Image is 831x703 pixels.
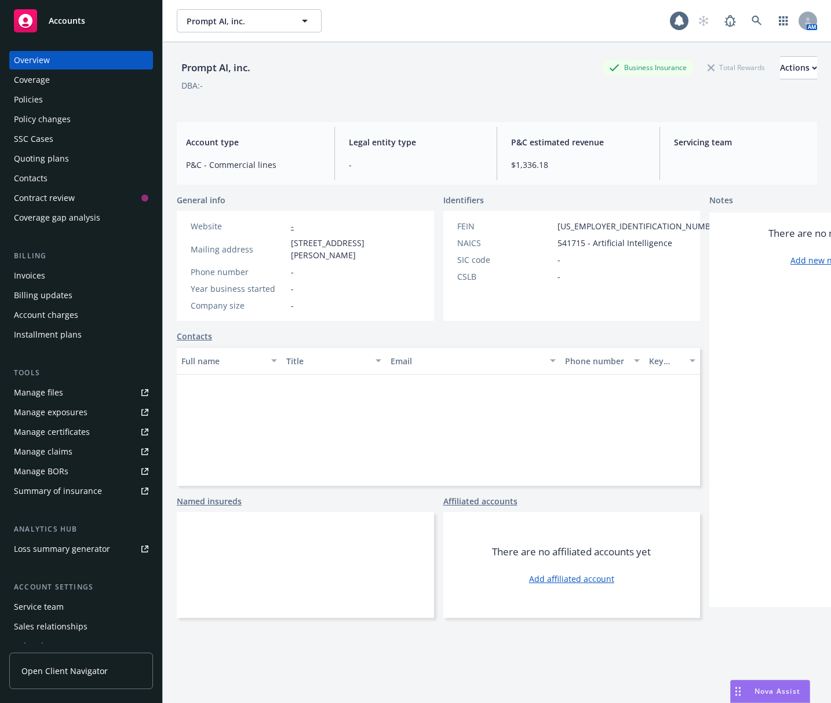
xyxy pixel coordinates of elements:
[191,243,286,255] div: Mailing address
[557,254,560,266] span: -
[9,90,153,109] a: Policies
[177,347,282,375] button: Full name
[9,5,153,37] a: Accounts
[14,169,48,188] div: Contacts
[177,495,242,507] a: Named insureds
[443,194,484,206] span: Identifiers
[560,347,644,375] button: Phone number
[186,136,320,148] span: Account type
[14,306,78,324] div: Account charges
[14,149,69,168] div: Quoting plans
[14,286,72,305] div: Billing updates
[49,16,85,25] span: Accounts
[14,637,81,656] div: Related accounts
[191,299,286,312] div: Company size
[731,680,745,702] div: Drag to move
[177,9,322,32] button: Prompt AI, inc.
[9,462,153,481] a: Manage BORs
[291,266,294,278] span: -
[177,194,225,206] span: General info
[14,462,68,481] div: Manage BORs
[565,355,626,367] div: Phone number
[14,442,72,461] div: Manage claims
[14,90,43,109] div: Policies
[9,523,153,535] div: Analytics hub
[511,136,646,148] span: P&C estimated revenue
[9,110,153,129] a: Policy changes
[14,423,90,441] div: Manage certificates
[21,665,108,677] span: Open Client Navigator
[14,598,64,616] div: Service team
[511,159,646,171] span: $1,336.18
[14,482,102,500] div: Summary of insurance
[9,71,153,89] a: Coverage
[14,383,63,402] div: Manage files
[780,56,817,79] button: Actions
[780,57,817,79] div: Actions
[9,581,153,593] div: Account settings
[709,194,733,208] span: Notes
[9,617,153,636] a: Sales relationships
[14,617,88,636] div: Sales relationships
[291,299,294,312] span: -
[9,442,153,461] a: Manage claims
[557,237,672,249] span: 541715 - Artificial Intelligence
[557,270,560,283] span: -
[674,136,808,148] span: Servicing team
[14,540,110,558] div: Loss summary generator
[391,355,543,367] div: Email
[14,51,50,69] div: Overview
[649,355,683,367] div: Key contact
[9,540,153,558] a: Loss summary generator
[9,423,153,441] a: Manage certificates
[457,220,553,232] div: FEIN
[349,136,483,148] span: Legal entity type
[9,598,153,616] a: Service team
[9,266,153,285] a: Invoices
[187,15,287,27] span: Prompt AI, inc.
[9,403,153,422] a: Manage exposures
[492,545,651,559] span: There are no affiliated accounts yet
[9,189,153,207] a: Contract review
[9,149,153,168] a: Quoting plans
[719,9,742,32] a: Report a Bug
[457,237,553,249] div: NAICS
[14,325,82,344] div: Installment plans
[14,403,88,422] div: Manage exposures
[9,325,153,344] a: Installment plans
[186,159,320,171] span: P&C - Commercial lines
[692,9,715,32] a: Start snowing
[9,250,153,262] div: Billing
[9,637,153,656] a: Related accounts
[755,686,800,696] span: Nova Assist
[177,330,212,342] a: Contacts
[9,482,153,500] a: Summary of insurance
[191,266,286,278] div: Phone number
[457,270,553,283] div: CSLB
[291,221,294,232] a: -
[349,159,483,171] span: -
[557,220,723,232] span: [US_EMPLOYER_IDENTIFICATION_NUMBER]
[282,347,387,375] button: Title
[14,208,100,227] div: Coverage gap analysis
[386,347,560,375] button: Email
[9,51,153,69] a: Overview
[457,254,553,266] div: SIC code
[14,130,53,148] div: SSC Cases
[603,60,692,75] div: Business Insurance
[9,286,153,305] a: Billing updates
[14,110,71,129] div: Policy changes
[702,60,771,75] div: Total Rewards
[14,71,50,89] div: Coverage
[291,283,294,295] span: -
[9,306,153,324] a: Account charges
[191,283,286,295] div: Year business started
[745,9,768,32] a: Search
[443,495,517,507] a: Affiliated accounts
[181,79,203,91] div: DBA: -
[9,383,153,402] a: Manage files
[177,60,255,75] div: Prompt AI, inc.
[291,237,420,261] span: [STREET_ADDRESS][PERSON_NAME]
[14,189,75,207] div: Contract review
